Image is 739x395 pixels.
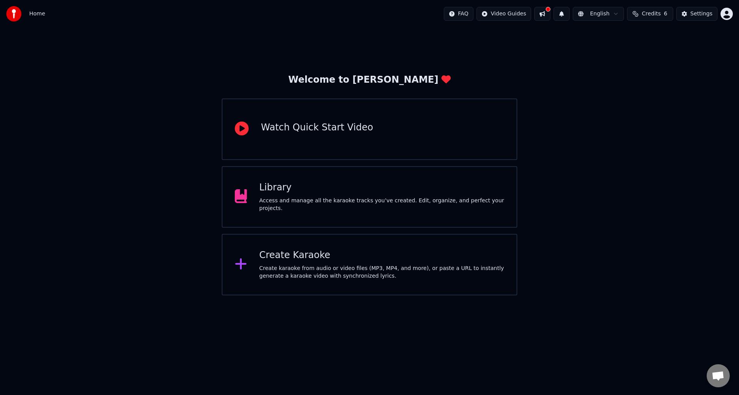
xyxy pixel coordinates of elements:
[642,10,660,18] span: Credits
[444,7,473,21] button: FAQ
[707,364,730,387] div: Open chat
[29,10,45,18] nav: breadcrumb
[259,197,505,212] div: Access and manage all the karaoke tracks you’ve created. Edit, organize, and perfect your projects.
[261,122,373,134] div: Watch Quick Start Video
[6,6,22,22] img: youka
[477,7,531,21] button: Video Guides
[259,265,505,280] div: Create karaoke from audio or video files (MP3, MP4, and more), or paste a URL to instantly genera...
[627,7,673,21] button: Credits6
[259,249,505,262] div: Create Karaoke
[676,7,717,21] button: Settings
[288,74,451,86] div: Welcome to [PERSON_NAME]
[691,10,712,18] div: Settings
[664,10,667,18] span: 6
[29,10,45,18] span: Home
[259,182,505,194] div: Library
